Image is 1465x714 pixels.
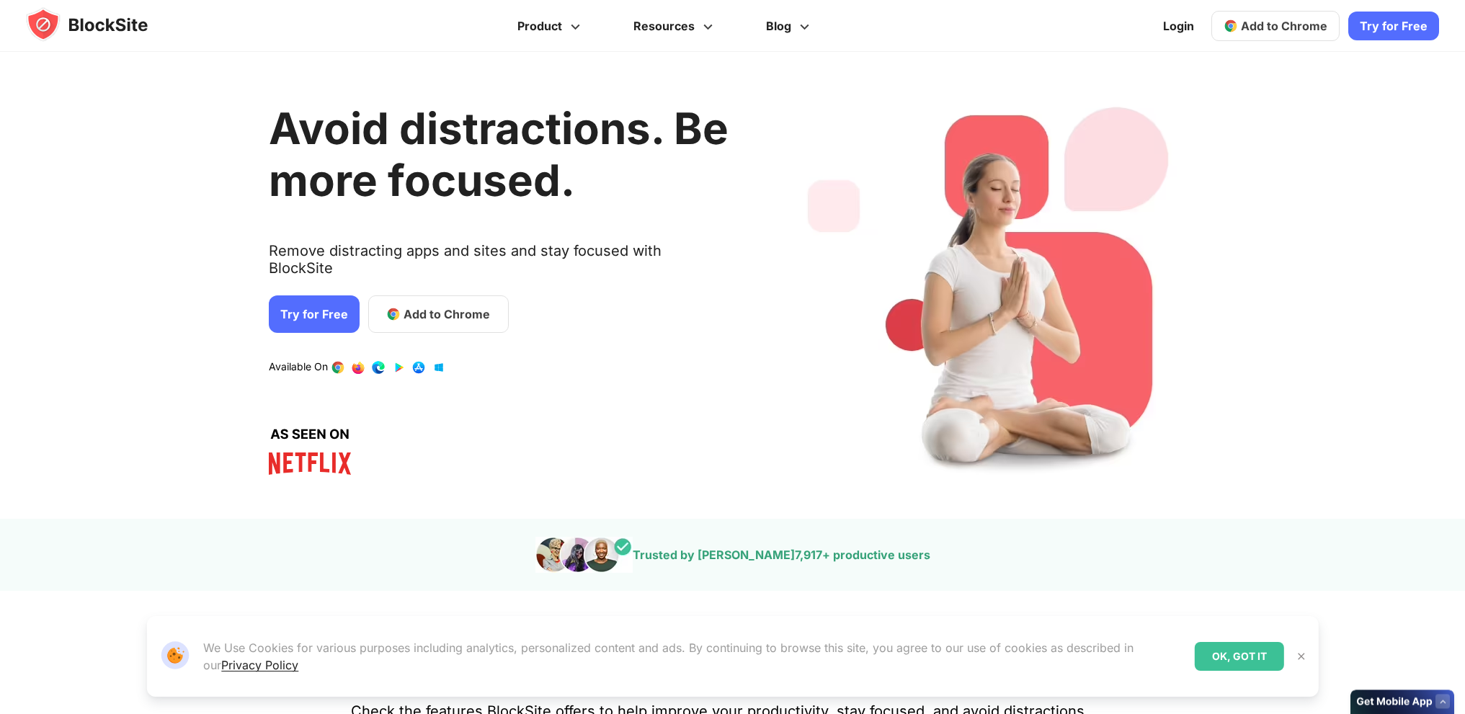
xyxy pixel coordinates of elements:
[1348,12,1439,40] a: Try for Free
[269,102,729,206] h1: Avoid distractions. Be more focused.
[269,360,328,375] text: Available On
[1224,19,1238,33] img: chrome-icon.svg
[1211,11,1340,41] a: Add to Chrome
[269,242,729,288] text: Remove distracting apps and sites and stay focused with BlockSite
[1296,651,1307,662] img: Close
[269,295,360,333] a: Try for Free
[1292,647,1311,666] button: Close
[368,295,509,333] a: Add to Chrome
[1195,642,1284,671] div: OK, GOT IT
[633,548,930,562] text: Trusted by [PERSON_NAME] + productive users
[26,7,176,42] img: blocksite-icon.5d769676.svg
[795,548,822,562] span: 7,917
[221,658,298,672] a: Privacy Policy
[535,537,633,573] img: pepole images
[1154,9,1203,43] a: Login
[1241,19,1327,33] span: Add to Chrome
[404,305,490,323] span: Add to Chrome
[203,639,1183,674] p: We Use Cookies for various purposes including analytics, personalized content and ads. By continu...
